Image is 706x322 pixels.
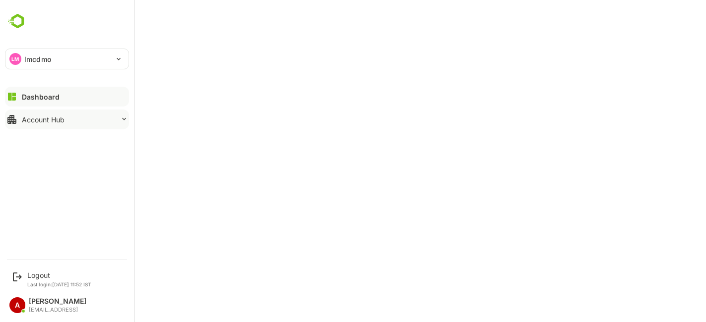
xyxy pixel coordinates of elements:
div: Dashboard [22,93,60,101]
img: undefinedjpg [5,12,30,31]
p: Last login: [DATE] 11:52 IST [27,281,91,287]
p: lmcdmo [24,54,51,64]
button: Dashboard [5,87,129,107]
div: LMlmcdmo [5,49,129,69]
button: Account Hub [5,109,129,129]
div: [PERSON_NAME] [29,297,86,306]
div: LM [9,53,21,65]
div: A [9,297,25,313]
div: Account Hub [22,115,65,124]
div: Logout [27,271,91,279]
div: [EMAIL_ADDRESS] [29,307,86,313]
